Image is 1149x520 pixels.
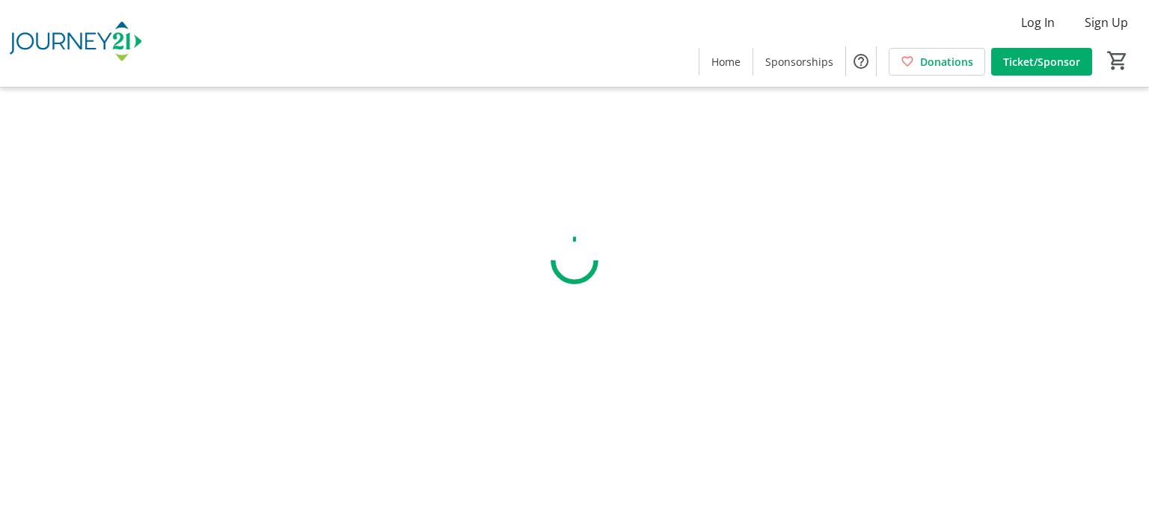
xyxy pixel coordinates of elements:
[889,48,985,76] a: Donations
[711,54,741,70] span: Home
[991,48,1092,76] a: Ticket/Sponsor
[1104,47,1131,74] button: Cart
[9,6,142,81] img: Journey21's Logo
[765,54,833,70] span: Sponsorships
[753,48,845,76] a: Sponsorships
[846,46,876,76] button: Help
[1073,10,1140,34] button: Sign Up
[1085,13,1128,31] span: Sign Up
[920,54,973,70] span: Donations
[1003,54,1080,70] span: Ticket/Sponsor
[699,48,753,76] a: Home
[1009,10,1067,34] button: Log In
[1021,13,1055,31] span: Log In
